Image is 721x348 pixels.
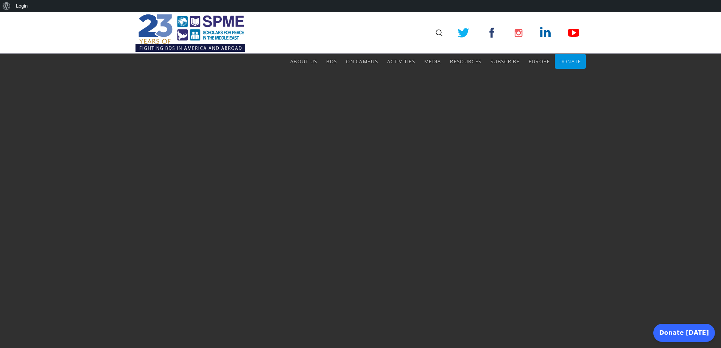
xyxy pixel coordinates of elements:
[290,58,317,65] span: About Us
[326,58,337,65] span: BDS
[450,54,481,69] a: Resources
[135,12,245,54] img: SPME
[424,58,441,65] span: Media
[559,54,581,69] a: Donate
[529,58,550,65] span: Europe
[424,54,441,69] a: Media
[491,58,520,65] span: Subscribe
[290,54,317,69] a: About Us
[387,54,415,69] a: Activities
[387,58,415,65] span: Activities
[450,58,481,65] span: Resources
[326,54,337,69] a: BDS
[491,54,520,69] a: Subscribe
[346,54,378,69] a: On Campus
[529,54,550,69] a: Europe
[346,58,378,65] span: On Campus
[559,58,581,65] span: Donate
